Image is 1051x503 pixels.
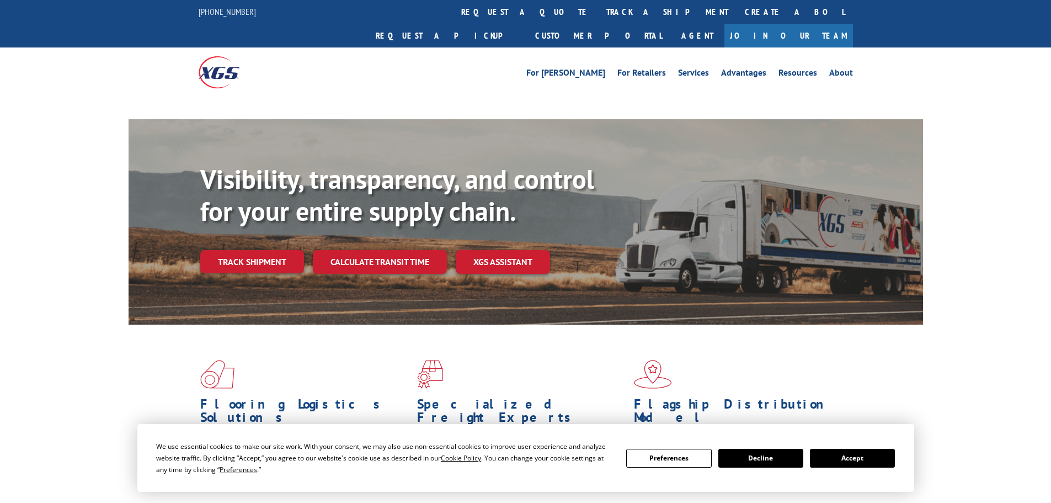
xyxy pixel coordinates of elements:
[156,441,613,475] div: We use essential cookies to make our site work. With your consent, we may also use non-essential ...
[721,68,766,81] a: Advantages
[417,398,626,430] h1: Specialized Freight Experts
[526,68,605,81] a: For [PERSON_NAME]
[200,398,409,430] h1: Flooring Logistics Solutions
[724,24,853,47] a: Join Our Team
[678,68,709,81] a: Services
[634,360,672,389] img: xgs-icon-flagship-distribution-model-red
[626,449,711,468] button: Preferences
[778,68,817,81] a: Resources
[200,250,304,273] a: Track shipment
[617,68,666,81] a: For Retailers
[220,465,257,474] span: Preferences
[417,360,443,389] img: xgs-icon-focused-on-flooring-red
[200,360,234,389] img: xgs-icon-total-supply-chain-intelligence-red
[367,24,527,47] a: Request a pickup
[137,424,914,492] div: Cookie Consent Prompt
[527,24,670,47] a: Customer Portal
[810,449,895,468] button: Accept
[829,68,853,81] a: About
[718,449,803,468] button: Decline
[634,398,842,430] h1: Flagship Distribution Model
[670,24,724,47] a: Agent
[199,6,256,17] a: [PHONE_NUMBER]
[441,453,481,463] span: Cookie Policy
[456,250,550,274] a: XGS ASSISTANT
[313,250,447,274] a: Calculate transit time
[200,162,594,228] b: Visibility, transparency, and control for your entire supply chain.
